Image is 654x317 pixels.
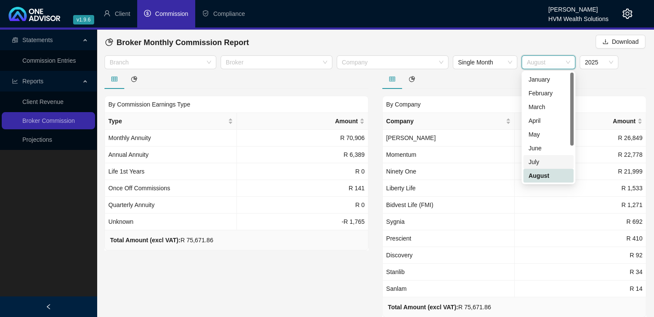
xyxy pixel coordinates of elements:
[22,136,52,143] a: Projections
[108,218,133,225] span: Unknown
[523,114,574,128] div: April
[9,7,60,21] img: 2df55531c6924b55f21c4cf5d4484680-logo-light.svg
[22,78,43,85] span: Reports
[108,151,148,158] span: Annual Annuity
[409,76,415,82] span: pie-chart
[131,76,137,82] span: pie-chart
[386,285,406,292] span: Sanlam
[515,146,647,163] td: R 22,778
[108,116,226,126] span: Type
[237,113,369,130] th: Amount
[528,130,568,139] div: May
[515,230,647,247] td: R 410
[548,12,608,21] div: HVM Wealth Solutions
[237,146,369,163] td: R 6,389
[515,163,647,180] td: R 21,999
[515,113,647,130] th: Amount
[104,10,111,17] span: user
[518,116,636,126] span: Amount
[612,37,639,46] span: Download
[528,75,568,84] div: January
[110,235,213,245] div: R 75,671.86
[237,163,369,180] td: R 0
[515,280,647,297] td: R 14
[585,56,613,69] span: 2025
[386,168,416,175] span: Ninety One
[523,128,574,141] div: May
[528,88,568,98] div: February
[22,117,75,124] a: Broker Commission
[523,86,574,100] div: February
[527,56,570,69] span: August
[105,113,237,130] th: Type
[596,35,645,49] button: Download
[528,143,568,153] div: June
[155,10,188,17] span: Commission
[12,78,18,84] span: line-chart
[108,185,170,192] span: Once Off Commissions
[388,302,491,312] div: R 75,671.86
[523,169,574,183] div: August
[382,96,646,113] div: By Company
[237,130,369,146] td: R 70,906
[22,98,64,105] a: Client Revenue
[528,102,568,112] div: March
[523,141,574,155] div: June
[386,268,405,275] span: Stanlib
[386,252,412,259] span: Discovery
[104,96,368,113] div: By Commission Earnings Type
[528,116,568,125] div: April
[386,151,416,158] span: Momentum
[386,185,415,192] span: Liberty Life
[528,171,568,180] div: August
[105,38,113,46] span: pie-chart
[213,10,245,17] span: Compliance
[117,38,249,47] span: Broker Monthly Commission Report
[12,37,18,43] span: reconciliation
[110,237,181,244] b: Total Amount (excl VAT):
[548,2,608,12] div: [PERSON_NAME]
[458,56,512,69] span: Single Month
[108,168,144,175] span: Life 1st Years
[237,197,369,213] td: R 0
[240,116,358,126] span: Amount
[237,180,369,197] td: R 141
[388,304,458,311] b: Total Amount (excl VAT):
[386,201,433,208] span: Bidvest Life (FMI)
[202,10,209,17] span: safety
[115,10,130,17] span: Client
[386,116,504,126] span: Company
[515,213,647,230] td: R 692
[523,73,574,86] div: January
[515,197,647,213] td: R 1,271
[144,10,151,17] span: dollar
[108,201,154,208] span: Quarterly Annuity
[515,247,647,264] td: R 92
[46,304,52,310] span: left
[22,57,76,64] a: Commission Entries
[515,264,647,280] td: R 34
[528,157,568,167] div: July
[602,39,608,45] span: download
[523,100,574,114] div: March
[515,130,647,146] td: R 26,849
[386,218,405,225] span: Sygnia
[386,134,436,141] span: [PERSON_NAME]
[237,213,369,230] td: -R 1,765
[523,155,574,169] div: July
[73,15,94,24] span: v1.9.6
[389,76,395,82] span: table
[386,235,411,242] span: Prescient
[515,180,647,197] td: R 1,533
[622,9,633,19] span: setting
[108,134,151,141] span: Monthly Annuity
[22,37,53,43] span: Statements
[111,76,117,82] span: table
[383,113,515,130] th: Company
